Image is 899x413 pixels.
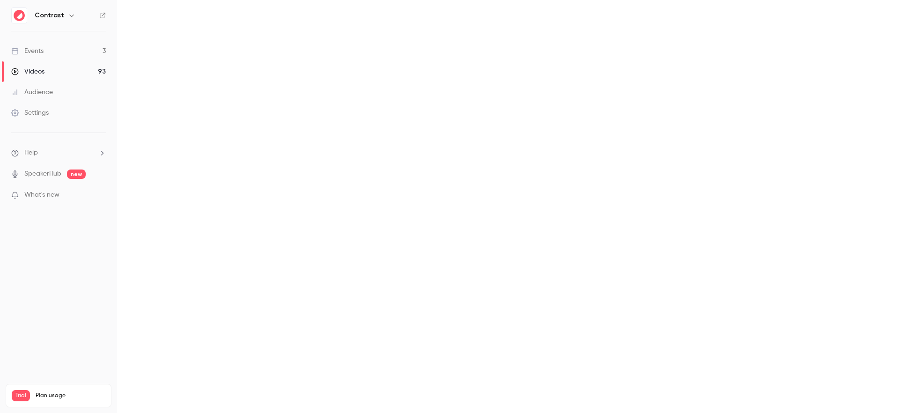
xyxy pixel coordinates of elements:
div: Audience [11,88,53,97]
span: What's new [24,190,59,200]
iframe: Noticeable Trigger [95,191,106,199]
span: Help [24,148,38,158]
img: Contrast [12,8,27,23]
h6: Contrast [35,11,64,20]
div: Videos [11,67,44,76]
a: SpeakerHub [24,169,61,179]
span: Plan usage [36,392,105,399]
div: Events [11,46,44,56]
div: Settings [11,108,49,118]
span: new [67,170,86,179]
span: Trial [12,390,30,401]
li: help-dropdown-opener [11,148,106,158]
